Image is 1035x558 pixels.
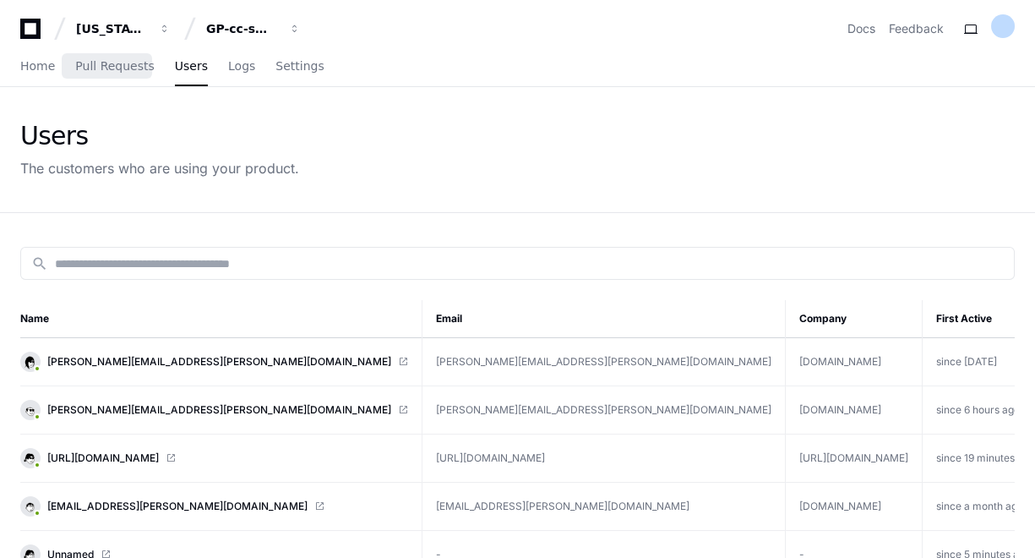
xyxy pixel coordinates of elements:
button: [US_STATE] Pacific [69,14,177,44]
span: [EMAIL_ADDRESS][PERSON_NAME][DOMAIN_NAME] [47,500,308,513]
span: Home [20,61,55,71]
a: [URL][DOMAIN_NAME] [20,448,408,468]
a: Users [175,47,208,86]
a: Logs [228,47,255,86]
td: [PERSON_NAME][EMAIL_ADDRESS][PERSON_NAME][DOMAIN_NAME] [422,386,786,435]
td: [URL][DOMAIN_NAME] [422,435,786,483]
a: [PERSON_NAME][EMAIL_ADDRESS][PERSON_NAME][DOMAIN_NAME] [20,400,408,420]
div: GP-cc-sml-apps [206,20,279,37]
th: Email [422,300,786,338]
a: Docs [847,20,875,37]
div: [US_STATE] Pacific [76,20,149,37]
button: GP-cc-sml-apps [199,14,308,44]
span: Pull Requests [75,61,154,71]
span: [PERSON_NAME][EMAIL_ADDRESS][PERSON_NAME][DOMAIN_NAME] [47,355,391,369]
mat-icon: search [31,255,48,272]
span: Users [175,61,208,71]
span: Settings [275,61,324,71]
a: Pull Requests [75,47,154,86]
div: Users [20,121,299,151]
td: [DOMAIN_NAME] [786,338,923,386]
td: [EMAIL_ADDRESS][PERSON_NAME][DOMAIN_NAME] [422,483,786,531]
img: 8.svg [22,498,38,514]
img: 13.svg [22,402,38,418]
th: Name [20,300,422,338]
td: [DOMAIN_NAME] [786,483,923,531]
a: Home [20,47,55,86]
img: 2.svg [22,450,38,466]
a: [PERSON_NAME][EMAIL_ADDRESS][PERSON_NAME][DOMAIN_NAME] [20,352,408,372]
th: Company [786,300,923,338]
span: [PERSON_NAME][EMAIL_ADDRESS][PERSON_NAME][DOMAIN_NAME] [47,403,391,417]
td: [DOMAIN_NAME] [786,386,923,435]
img: 11.svg [22,353,38,369]
div: The customers who are using your product. [20,158,299,178]
span: [URL][DOMAIN_NAME] [47,451,159,465]
a: [EMAIL_ADDRESS][PERSON_NAME][DOMAIN_NAME] [20,496,408,517]
td: [PERSON_NAME][EMAIL_ADDRESS][PERSON_NAME][DOMAIN_NAME] [422,338,786,386]
button: Feedback [889,20,944,37]
a: Settings [275,47,324,86]
span: Logs [228,61,255,71]
td: [URL][DOMAIN_NAME] [786,435,923,483]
